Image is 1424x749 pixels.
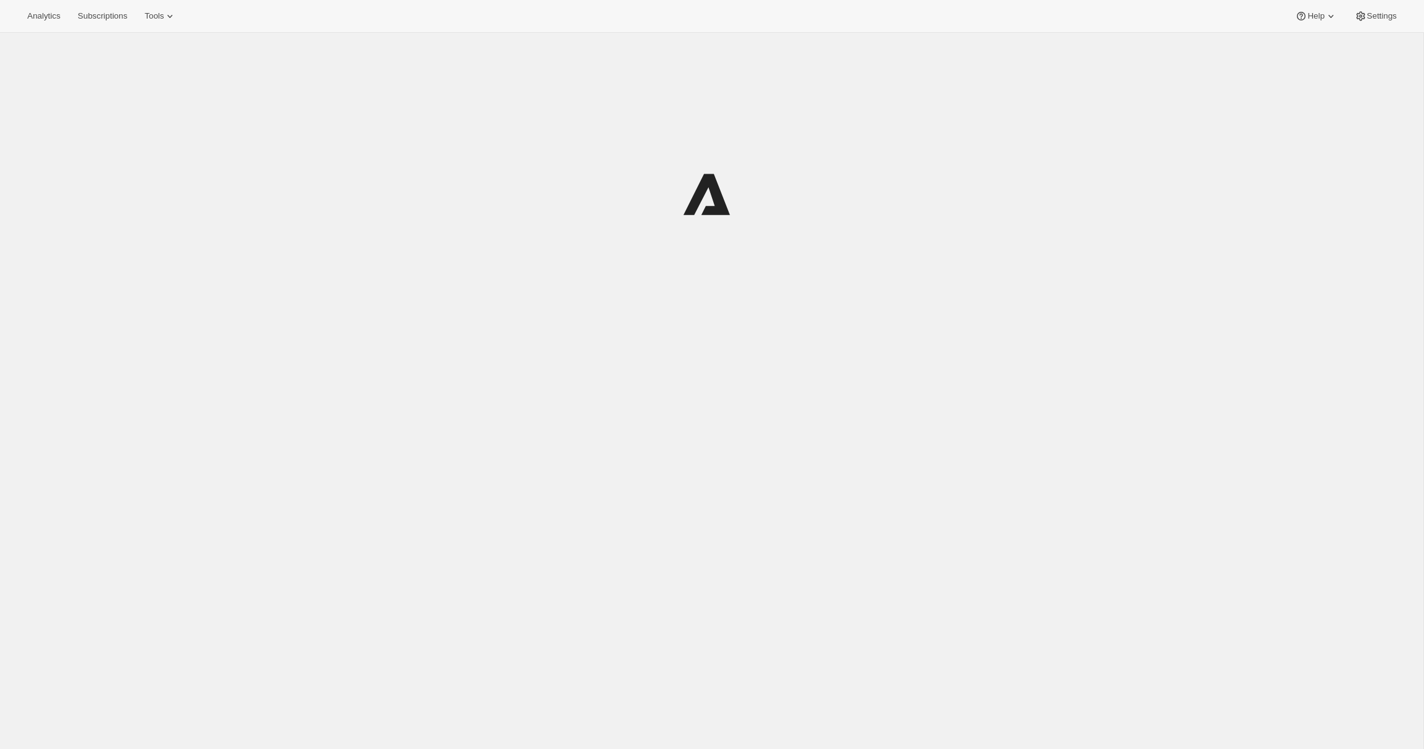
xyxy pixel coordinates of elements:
[70,7,135,25] button: Subscriptions
[137,7,184,25] button: Tools
[1307,11,1324,21] span: Help
[20,7,68,25] button: Analytics
[1288,7,1344,25] button: Help
[78,11,127,21] span: Subscriptions
[27,11,60,21] span: Analytics
[1347,7,1404,25] button: Settings
[145,11,164,21] span: Tools
[1367,11,1397,21] span: Settings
